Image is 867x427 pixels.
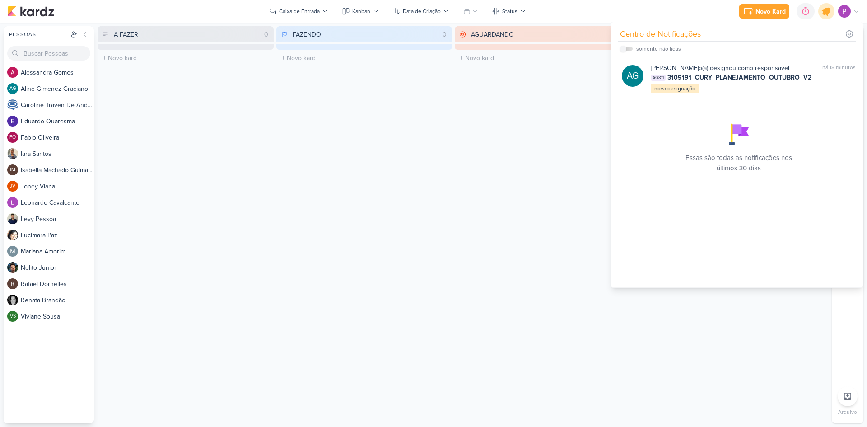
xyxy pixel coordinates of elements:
[21,68,94,77] div: A l e s s a n d r a G o m e s
[21,133,94,142] div: F a b i o O l i v e i r a
[7,246,18,257] img: Mariana Amorim
[622,65,643,87] div: Aline Gimenez Graciano
[21,84,94,94] div: A l i n e G i m e n e z G r a c i a n o
[651,75,666,81] span: AG811
[651,63,789,73] div: o(a) designou como responsável
[7,181,18,192] div: Joney Viana
[651,84,699,93] div: nova designação
[21,296,94,305] div: R e n a t a B r a n d ã o
[7,67,18,78] img: Alessandra Gomes
[667,73,811,82] span: 3109191_CURY_PLANEJAMENTO_OUTUBRO_V2
[7,116,18,127] img: Eduardo Quaresma
[261,30,272,39] div: 0
[21,182,94,191] div: J o n e y V i a n a
[7,230,18,240] img: Lucimara Paz
[10,184,15,189] p: JV
[627,70,639,82] p: AG
[21,100,94,110] div: C a r o l i n e T r a v e n D e A n d r a d e
[21,263,94,272] div: N e l i t o J u n i o r
[9,135,16,140] p: FO
[21,214,94,224] div: L e v y P e s s o a
[7,132,18,143] div: Fabio Oliveira
[685,145,793,173] div: Essas são todas as notificações nos últimos 30 dias
[439,30,450,39] div: 0
[755,7,786,16] div: Novo Kard
[822,63,856,73] div: há 18 minutos
[7,164,18,175] div: Isabella Machado Guimarães
[7,30,69,38] div: Pessoas
[7,46,90,61] input: Buscar Pessoas
[21,230,94,240] div: L u c i m a r a P a z
[651,64,699,72] b: [PERSON_NAME]
[7,83,18,94] div: Aline Gimenez Graciano
[7,278,18,289] img: Rafael Dornelles
[21,312,94,321] div: V i v i a n e S o u s a
[7,6,54,17] img: kardz.app
[7,295,18,305] img: Renata Brandão
[21,117,94,126] div: E d u a r d o Q u a r e s m a
[457,52,629,65] input: + Novo kard
[21,198,94,207] div: L e o n a r d o C a v a l c a n t e
[7,148,18,159] img: Iara Santos
[7,197,18,208] img: Leonardo Cavalcante
[21,149,94,159] div: I a r a S a n t o s
[278,52,451,65] input: + Novo kard
[7,213,18,224] img: Levy Pessoa
[838,5,851,18] img: Distribuição Time Estratégico
[10,314,16,319] p: VS
[21,279,94,289] div: R a f a e l D o r n e l l e s
[838,408,857,416] p: Arquivo
[7,99,18,110] img: Caroline Traven De Andrade
[727,123,750,145] img: milestone-achieved.png
[99,52,272,65] input: + Novo kard
[10,168,15,173] p: IM
[739,4,789,19] button: Novo Kard
[636,45,681,53] div: somente não lidas
[9,86,16,91] p: AG
[620,28,701,40] div: Centro de Notificações
[7,311,18,322] div: Viviane Sousa
[7,262,18,273] img: Nelito Junior
[21,247,94,256] div: M a r i a n a A m o r i m
[21,165,94,175] div: I s a b e l l a M a c h a d o G u i m a r ã e s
